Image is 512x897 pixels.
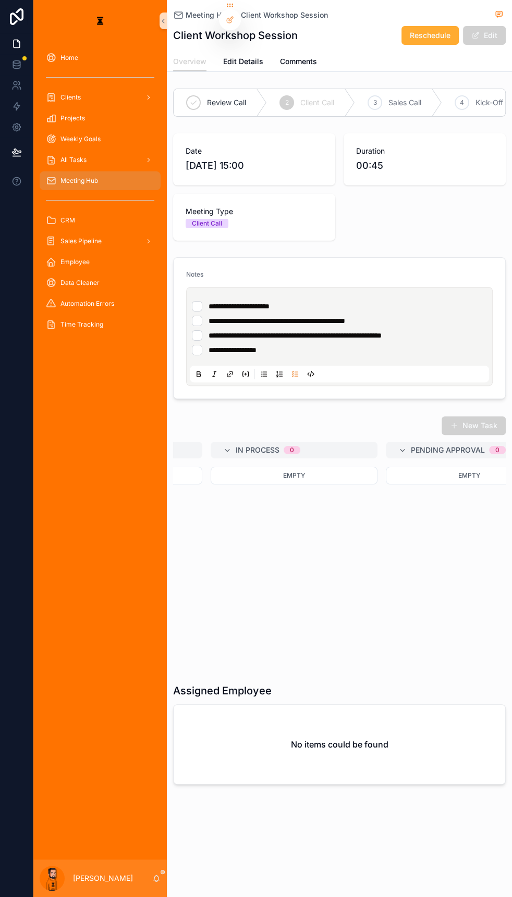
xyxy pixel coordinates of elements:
[186,270,203,278] span: Notes
[73,873,133,883] p: [PERSON_NAME]
[401,26,459,45] button: Reschedule
[60,177,98,185] span: Meeting Hub
[60,114,85,122] span: Projects
[40,48,161,67] a: Home
[192,219,222,228] div: Client Call
[463,26,506,45] button: Edit
[60,54,78,62] span: Home
[40,171,161,190] a: Meeting Hub
[40,294,161,313] a: Automation Errors
[60,258,90,266] span: Employee
[290,446,294,454] div: 0
[40,232,161,251] a: Sales Pipeline
[495,446,499,454] div: 0
[186,146,323,156] span: Date
[356,158,493,173] span: 00:45
[207,97,246,108] span: Review Call
[458,471,480,479] span: Empty
[33,42,167,346] div: scrollable content
[241,10,328,20] a: Client Workshop Session
[60,156,87,164] span: All Tasks
[40,151,161,169] a: All Tasks
[373,98,377,107] span: 3
[173,28,298,43] h1: Client Workshop Session
[40,211,161,230] a: CRM
[460,98,464,107] span: 4
[411,445,485,455] span: Pending Approval
[40,273,161,292] a: Data Cleaner
[186,158,323,173] span: [DATE] 15:00
[173,683,272,698] h1: Assigned Employee
[356,146,493,156] span: Duration
[60,237,102,245] span: Sales Pipeline
[92,13,108,29] img: App logo
[283,471,305,479] span: Empty
[60,216,75,225] span: CRM
[60,135,101,143] span: Weekly Goals
[40,109,161,128] a: Projects
[40,88,161,107] a: Clients
[291,738,388,751] h2: No items could be found
[40,130,161,148] a: Weekly Goals
[60,300,114,308] span: Automation Errors
[60,279,100,287] span: Data Cleaner
[40,253,161,271] a: Employee
[388,97,421,108] span: Sales Call
[173,56,206,67] span: Overview
[186,10,230,20] span: Meeting Hub
[410,30,450,41] span: Reschedule
[442,416,506,435] button: New Task
[173,52,206,72] a: Overview
[60,93,81,102] span: Clients
[280,52,317,73] a: Comments
[186,206,323,217] span: Meeting Type
[223,52,263,73] a: Edit Details
[300,97,334,108] span: Client Call
[236,445,279,455] span: In Process
[285,98,289,107] span: 2
[223,56,263,67] span: Edit Details
[280,56,317,67] span: Comments
[173,10,230,20] a: Meeting Hub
